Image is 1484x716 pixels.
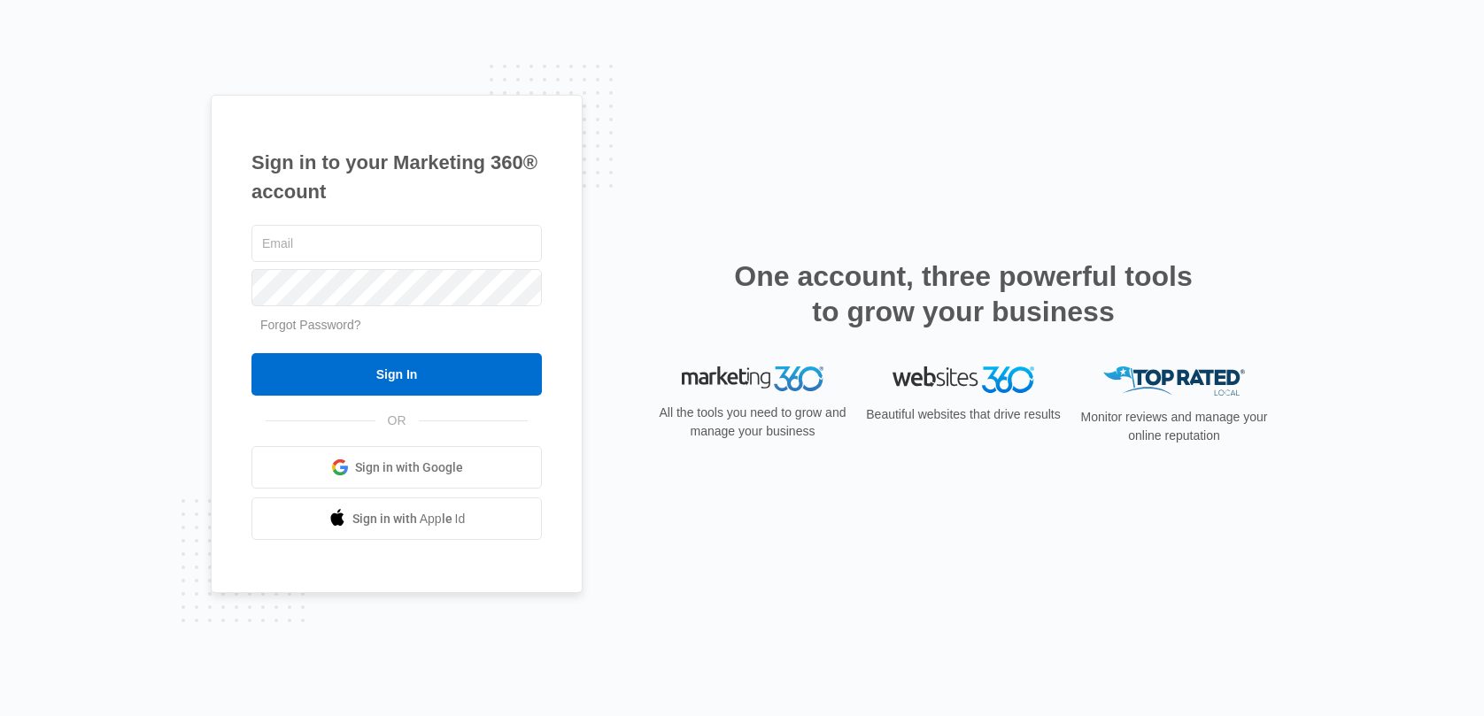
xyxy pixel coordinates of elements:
[653,404,852,441] p: All the tools you need to grow and manage your business
[1075,408,1273,445] p: Monitor reviews and manage your online reputation
[352,510,466,528] span: Sign in with Apple Id
[375,412,419,430] span: OR
[251,446,542,489] a: Sign in with Google
[251,148,542,206] h1: Sign in to your Marketing 360® account
[355,458,463,477] span: Sign in with Google
[251,497,542,540] a: Sign in with Apple Id
[260,318,361,332] a: Forgot Password?
[864,405,1063,424] p: Beautiful websites that drive results
[251,353,542,396] input: Sign In
[729,258,1198,329] h2: One account, three powerful tools to grow your business
[1103,366,1245,396] img: Top Rated Local
[251,225,542,262] input: Email
[682,366,823,391] img: Marketing 360
[893,366,1034,392] img: Websites 360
